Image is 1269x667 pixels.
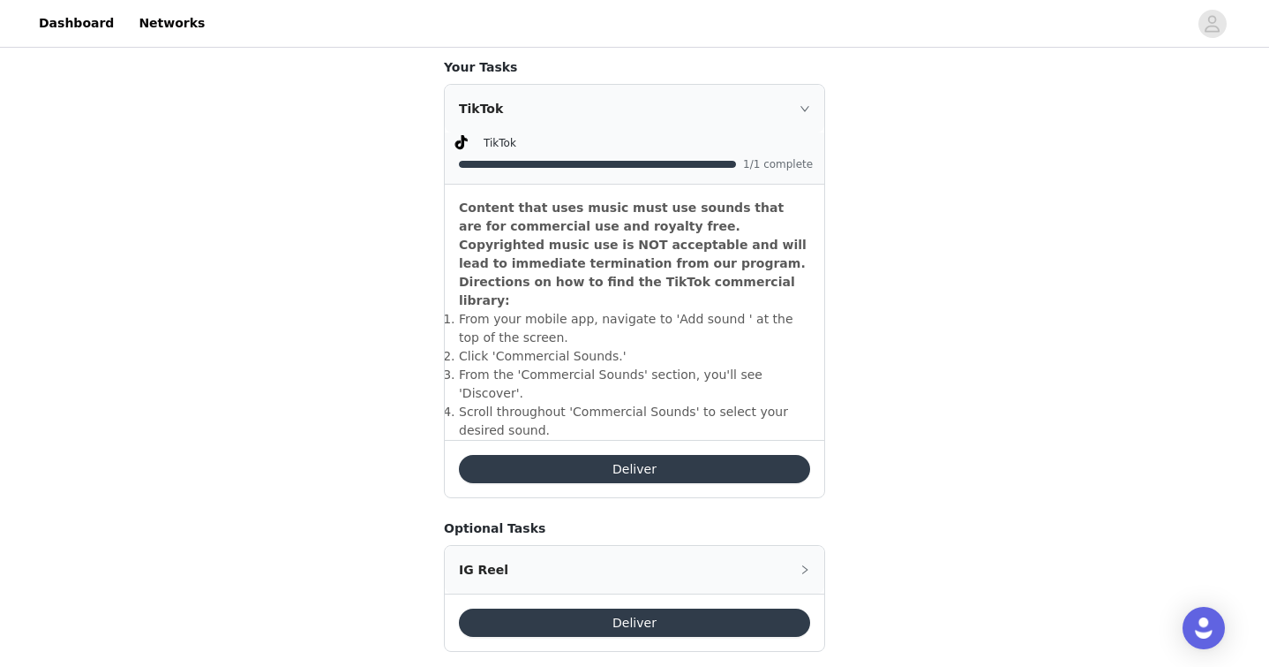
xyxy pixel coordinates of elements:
div: avatar [1204,10,1220,38]
span: 1/1 complete [743,159,814,170]
a: Dashboard [28,4,124,43]
button: Deliver [459,455,810,483]
div: icon: rightTikTok [445,85,824,133]
li: ​Scroll throughout 'Commercial Sounds' to select your desired sound. [459,403,810,440]
li: ​Click 'Commercial Sounds.' [459,347,810,366]
i: icon: right [800,103,810,114]
span: TikTok [484,137,516,149]
button: Deliver [459,609,810,637]
a: Networks [128,4,215,43]
strong: Content that uses music must use sounds that are for commercial use and royalty free. Copyrighted... [459,201,807,307]
div: Open Intercom Messenger [1183,607,1225,649]
h4: Your Tasks [444,58,825,77]
i: icon: right [800,565,810,575]
div: icon: rightIG Reel [445,546,824,594]
li: ​From the 'Commercial Sounds' section, you'll see 'Discover'. [459,366,810,403]
li: ​From your mobile app, navigate to 'Add sound ' at the top of the screen. [459,310,810,347]
h4: Optional Tasks [444,519,825,538]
